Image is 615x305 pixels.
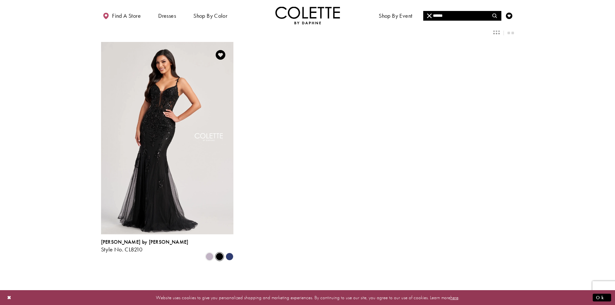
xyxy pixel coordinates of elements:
span: Switch layout to 2 columns [507,28,514,34]
div: Search form [423,11,501,21]
i: Navy Blue [226,253,233,260]
div: Layout Controls [97,24,518,38]
img: Colette by Daphne [275,6,340,24]
i: Black [216,253,223,260]
p: Website uses cookies to give you personalized shopping and marketing experiences. By continuing t... [46,293,569,302]
div: Colette by Daphne Style No. CL8210 [101,239,189,253]
div: Product List [101,42,514,260]
span: Shop By Event [379,13,412,19]
a: Toggle search [490,6,500,24]
span: Shop by color [192,6,229,24]
a: Add to Wishlist [214,48,227,62]
input: Search [423,11,501,21]
i: Heather [206,253,213,260]
a: Meet the designer [428,6,476,24]
span: Dresses [157,6,178,24]
span: Shop by color [193,13,227,19]
button: Submit Dialog [593,293,611,301]
a: here [450,294,458,300]
span: Style No. CL8210 [101,246,143,253]
a: Visit Colette by Daphne Style No. CL8210 Page [101,42,233,234]
a: Find a store [101,6,142,24]
a: Visit Home Page [275,6,340,24]
button: Close Search [423,11,436,21]
span: Shop By Event [377,6,414,24]
span: Dresses [158,13,176,19]
button: Close Dialog [4,292,15,303]
span: Find a store [112,13,141,19]
a: Check Wishlist [504,6,514,24]
button: Submit Search [488,11,501,21]
span: Switch layout to 3 columns [493,28,500,34]
span: [PERSON_NAME] by [PERSON_NAME] [101,239,189,245]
